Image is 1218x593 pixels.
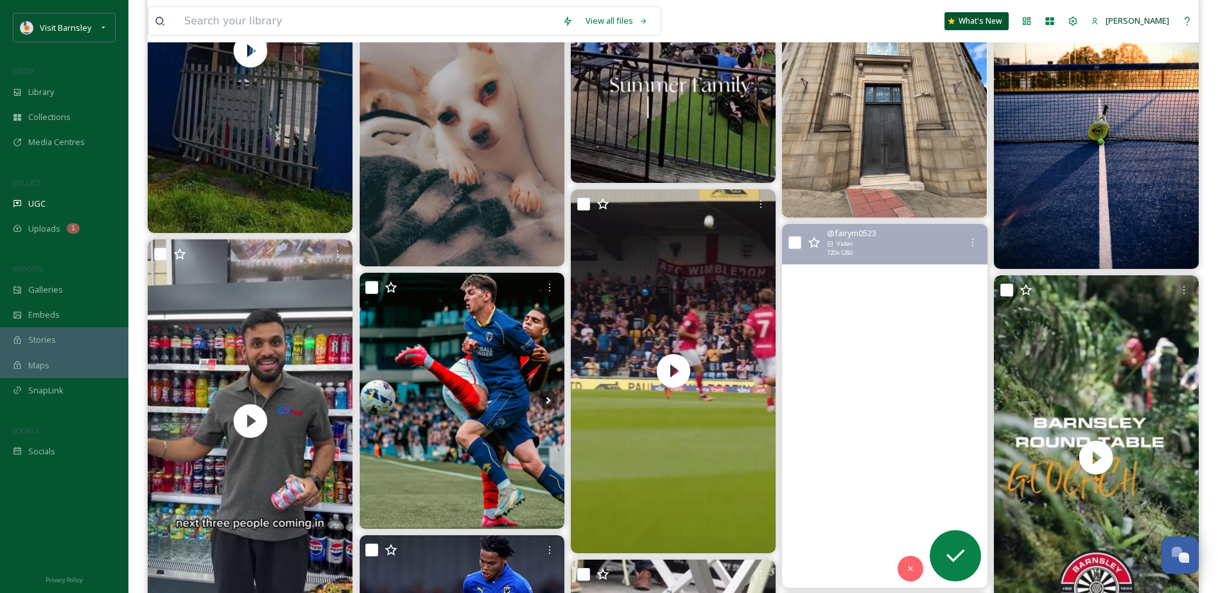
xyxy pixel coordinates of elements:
[28,384,64,397] span: SnapLink
[782,224,987,588] video: #cotswolds #barnsley #thepig
[13,66,35,76] span: MEDIA
[21,21,33,34] img: barnsley-logo-in-colour.png
[13,178,40,187] span: COLLECT
[28,309,60,321] span: Embeds
[827,248,853,257] span: 720 x 1280
[28,334,56,346] span: Stories
[28,198,46,210] span: UGC
[40,22,91,33] span: Visit Barnsley
[1106,15,1169,26] span: [PERSON_NAME]
[827,227,876,239] span: @ fairym0523
[571,189,776,553] video: 🗣️ STEVE #AFCW | #Barnsley | #EFL 🟡🔵
[28,359,49,372] span: Maps
[837,239,853,248] span: Video
[46,576,83,584] span: Privacy Policy
[13,264,42,273] span: WIDGETS
[571,189,776,553] img: thumbnail
[28,223,60,235] span: Uploads
[944,12,1009,30] a: What's New
[1161,537,1199,574] button: Open Chat
[28,111,71,123] span: Collections
[360,273,564,529] img: Full throttle 🦾 #AFCW | #Barnsley | #EFL 🟡🔵
[67,223,80,234] div: 1
[46,571,83,587] a: Privacy Policy
[178,7,556,35] input: Search your library
[13,425,39,435] span: SOCIALS
[28,86,54,98] span: Library
[28,284,63,296] span: Galleries
[579,8,654,33] a: View all files
[28,136,85,148] span: Media Centres
[1084,8,1176,33] a: [PERSON_NAME]
[28,445,55,458] span: Socials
